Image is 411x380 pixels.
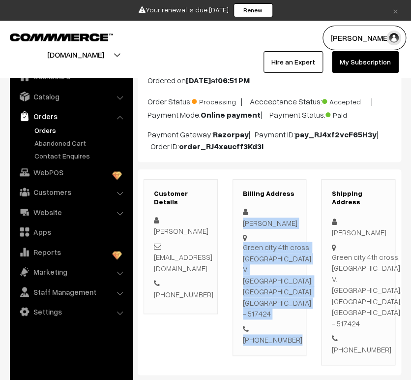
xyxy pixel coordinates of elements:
img: COMMMERCE [10,33,113,41]
span: Paid [325,107,375,120]
div: [PERSON_NAME] [331,216,385,238]
a: [PHONE_NUMBER] [154,290,213,299]
a: Staff Management [12,283,129,301]
h3: Shipping Address [331,190,385,206]
a: Renew [234,3,273,17]
div: [PERSON_NAME] [243,206,296,228]
span: Processing [192,94,241,107]
a: Reports [12,243,129,261]
b: Razorpay [213,129,249,139]
a: Customers [12,183,129,201]
p: Order Status: | Accceptance Status: | Payment Mode: | Payment Status: [147,94,391,121]
p: Payment Gateway: | Payment ID: | Order ID: [147,128,391,152]
h3: Customer Details [154,190,207,206]
b: Online payment [201,110,261,120]
a: Hire an Expert [264,51,323,73]
span: [PERSON_NAME] [154,226,208,235]
div: [PHONE_NUMBER] [331,333,385,355]
p: Ordered on at [147,74,391,86]
h3: Billing Address [243,190,296,198]
span: Accepted [322,94,371,107]
a: Contact Enquires [32,151,129,161]
a: Orders [12,107,129,125]
button: [DOMAIN_NAME] [13,42,139,67]
a: Catalog [12,88,129,105]
a: My Subscription [332,51,399,73]
div: Green city 4th cross, [GEOGRAPHIC_DATA] V. [GEOGRAPHIC_DATA], [GEOGRAPHIC_DATA], [GEOGRAPHIC_DATA... [331,252,401,329]
a: Settings [12,303,129,320]
b: order_RJ4xaucff3Kd3I [179,141,264,151]
a: Marketing [12,263,129,281]
a: Abandoned Cart [32,138,129,148]
a: COMMMERCE [10,31,96,42]
a: Apps [12,223,129,241]
a: Website [12,203,129,221]
a: Orders [32,125,129,135]
div: [PHONE_NUMBER] [243,323,296,346]
a: WebPOS [12,163,129,181]
a: [EMAIL_ADDRESS][DOMAIN_NAME] [154,253,212,273]
div: Your renewal is due [DATE] [3,3,408,17]
b: [DATE] [186,75,211,85]
b: 06:51 PM [218,75,250,85]
button: [PERSON_NAME] [323,26,406,50]
div: Green city 4th cross, [GEOGRAPHIC_DATA] V. [GEOGRAPHIC_DATA], [GEOGRAPHIC_DATA], [GEOGRAPHIC_DATA... [243,242,313,319]
b: pay_RJ4xf2vcF65H3y [295,129,377,139]
img: user [386,31,401,45]
a: × [389,4,402,16]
